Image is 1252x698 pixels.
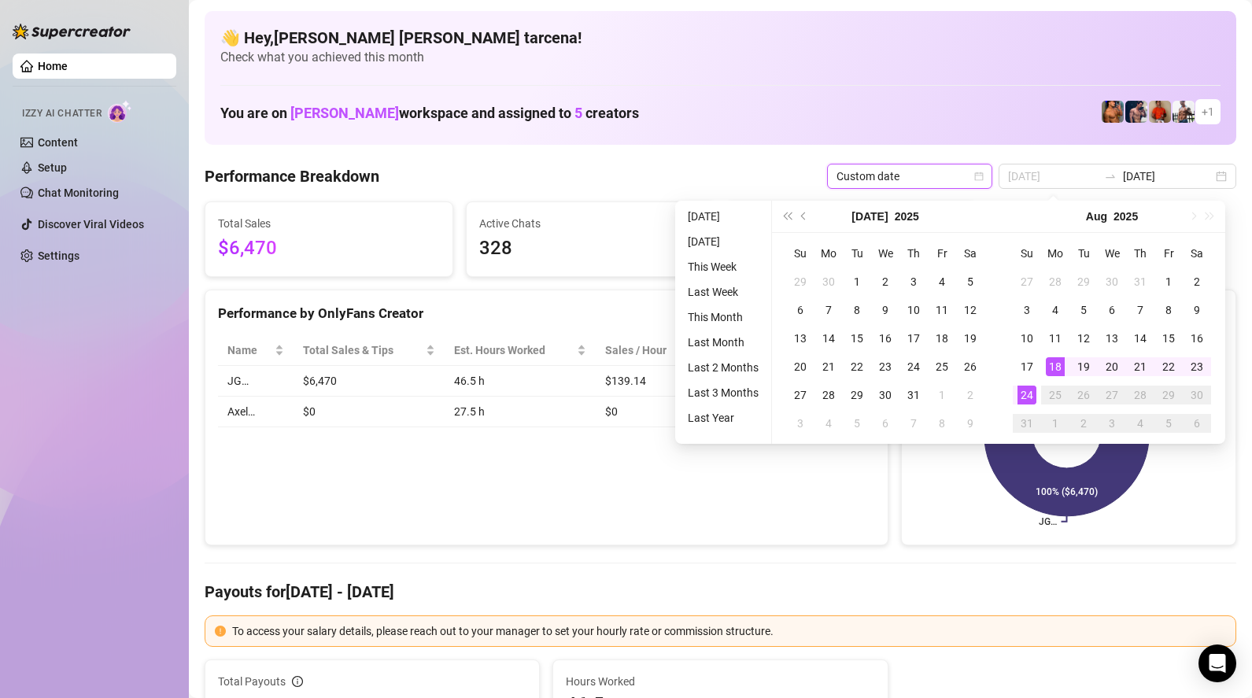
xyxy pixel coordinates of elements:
[1069,324,1098,353] td: 2025-08-12
[1154,324,1183,353] td: 2025-08-15
[108,100,132,123] img: AI Chatter
[1154,409,1183,438] td: 2025-09-05
[1017,386,1036,404] div: 24
[1131,386,1150,404] div: 28
[1183,324,1211,353] td: 2025-08-16
[215,626,226,637] span: exclamation-circle
[1098,239,1126,268] th: We
[933,386,951,404] div: 1
[1013,324,1041,353] td: 2025-08-10
[904,414,923,433] div: 7
[956,239,984,268] th: Sa
[843,324,871,353] td: 2025-07-15
[38,187,119,199] a: Chat Monitoring
[899,268,928,296] td: 2025-07-03
[1046,301,1065,319] div: 4
[1187,329,1206,348] div: 16
[1041,296,1069,324] td: 2025-08-04
[791,414,810,433] div: 3
[38,136,78,149] a: Content
[1069,353,1098,381] td: 2025-08-19
[1074,272,1093,291] div: 29
[899,324,928,353] td: 2025-07-17
[1041,324,1069,353] td: 2025-08-11
[596,335,711,366] th: Sales / Hour
[1187,272,1206,291] div: 2
[1159,386,1178,404] div: 29
[814,324,843,353] td: 2025-07-14
[294,397,444,427] td: $0
[1154,239,1183,268] th: Fr
[1131,414,1150,433] div: 4
[851,201,888,232] button: Choose a month
[819,414,838,433] div: 4
[814,239,843,268] th: Mo
[1086,201,1107,232] button: Choose a month
[876,272,895,291] div: 2
[871,353,899,381] td: 2025-07-23
[961,414,980,433] div: 9
[956,353,984,381] td: 2025-07-26
[786,381,814,409] td: 2025-07-27
[814,353,843,381] td: 2025-07-21
[218,215,440,232] span: Total Sales
[1098,409,1126,438] td: 2025-09-03
[1183,381,1211,409] td: 2025-08-30
[819,357,838,376] div: 21
[848,272,866,291] div: 1
[566,673,874,690] span: Hours Worked
[904,272,923,291] div: 3
[1041,268,1069,296] td: 2025-07-28
[1098,324,1126,353] td: 2025-08-13
[290,105,399,121] span: [PERSON_NAME]
[1098,381,1126,409] td: 2025-08-27
[791,386,810,404] div: 27
[1114,201,1138,232] button: Choose a year
[1154,353,1183,381] td: 2025-08-22
[13,24,131,39] img: logo-BBDzfeDw.svg
[961,357,980,376] div: 26
[1126,239,1154,268] th: Th
[1198,644,1236,682] div: Open Intercom Messenger
[956,324,984,353] td: 2025-07-19
[1104,170,1117,183] span: to
[796,201,813,232] button: Previous month (PageUp)
[778,201,796,232] button: Last year (Control + left)
[479,234,701,264] span: 328
[928,353,956,381] td: 2025-07-25
[791,329,810,348] div: 13
[791,357,810,376] div: 20
[227,342,271,359] span: Name
[1013,296,1041,324] td: 2025-08-03
[1102,386,1121,404] div: 27
[1074,301,1093,319] div: 5
[786,296,814,324] td: 2025-07-06
[1102,329,1121,348] div: 13
[1126,324,1154,353] td: 2025-08-14
[904,329,923,348] div: 17
[928,324,956,353] td: 2025-07-18
[928,239,956,268] th: Fr
[1126,409,1154,438] td: 2025-09-04
[899,409,928,438] td: 2025-08-07
[961,301,980,319] div: 12
[1013,381,1041,409] td: 2025-08-24
[1017,272,1036,291] div: 27
[1069,409,1098,438] td: 2025-09-02
[1154,381,1183,409] td: 2025-08-29
[1154,296,1183,324] td: 2025-08-08
[1187,357,1206,376] div: 23
[871,324,899,353] td: 2025-07-16
[933,357,951,376] div: 25
[1013,409,1041,438] td: 2025-08-31
[205,165,379,187] h4: Performance Breakdown
[786,353,814,381] td: 2025-07-20
[1098,296,1126,324] td: 2025-08-06
[38,218,144,231] a: Discover Viral Videos
[933,272,951,291] div: 4
[681,333,765,352] li: Last Month
[218,673,286,690] span: Total Payouts
[1017,357,1036,376] div: 17
[1159,301,1178,319] div: 8
[22,106,102,121] span: Izzy AI Chatter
